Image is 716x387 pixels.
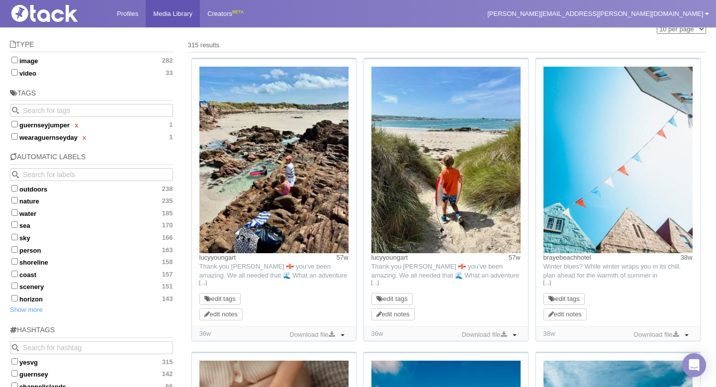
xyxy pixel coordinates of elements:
a: x [83,134,86,141]
span: 235 [162,197,173,205]
input: nature235 [11,197,18,203]
label: guernseyjumper [10,119,173,129]
span: Thank you [PERSON_NAME] 🇬🇬 you’ve been amazing. We all needed that 🌊 What an adventure 🙏 a big th... [371,263,520,315]
span: 157 [162,271,173,279]
input: scenery151 [11,283,18,289]
span: 33 [166,69,173,77]
button: Search [10,341,23,354]
a: lucyyoungart [199,254,236,261]
label: guernsey [10,369,173,379]
img: Image may contain: architecture, building, outdoors, shelter, nature, urban, housing, sky, flag, ... [543,67,693,253]
svg: Search [12,107,19,114]
a: […] [371,279,521,288]
button: Search [10,104,23,117]
time: Added: 21/01/2025, 17:38:06 [199,330,211,337]
span: 185 [162,209,173,217]
time: Posted: 29/08/2024, 12:45:46 [509,253,521,262]
svg: Search [12,344,19,351]
span: 315 [162,358,173,366]
label: video [10,68,173,78]
a: edit notes [204,310,238,318]
span: 142 [162,370,173,378]
a: Show more [10,306,43,313]
input: video33 [11,69,18,76]
span: 282 [162,57,173,65]
svg: Search [12,171,19,178]
a: edit tags [376,295,408,302]
span: 170 [162,221,173,229]
div: Open Intercom Messenger [682,353,706,377]
span: 238 [162,185,173,193]
label: shoreline [10,257,173,267]
label: outdoors [10,184,173,193]
input: sky166 [11,234,18,240]
span: 163 [162,246,173,254]
img: Tack [7,5,107,22]
a: x [75,121,78,129]
label: image [10,55,173,65]
div: 315 results [188,41,707,50]
input: outdoors238 [11,185,18,192]
span: Winter blues? While winter wraps you in its chill, plan ahead for the warmth of summer in [PERSON... [543,263,689,342]
label: horizon [10,293,173,303]
a: edit tags [548,295,580,302]
label: sky [10,232,173,242]
span: 143 [162,295,173,303]
label: water [10,208,173,218]
button: Search [10,168,23,181]
a: edit notes [376,310,410,318]
input: horizon143 [11,295,18,301]
time: Posted: 29/08/2024, 12:45:46 [337,253,349,262]
span: 1 [169,133,173,141]
a: Download file [287,329,337,340]
a: edit notes [548,310,582,318]
label: person [10,245,173,255]
span: 1 [169,121,173,129]
label: coast [10,269,173,279]
input: Search for labels [10,168,173,181]
label: yesvg [10,357,173,367]
input: sea170 [11,221,18,228]
a: brayebeachhotel [543,254,591,261]
span: Thank you [PERSON_NAME] 🇬🇬 you’ve been amazing. We all needed that 🌊 What an adventure 🙏 a big th... [199,263,348,315]
input: Search for hashtag [10,341,173,354]
input: Search for tags [10,104,173,117]
input: wearaguernseydayx 1 [11,133,18,140]
span: 151 [162,283,173,290]
input: guernsey142 [11,370,18,377]
label: wearaguernseyday [10,132,173,142]
input: shoreline158 [11,258,18,265]
img: Image may contain: person, walking, clothing, shorts, boy, child, male, footwear, shoe, summer, o... [371,67,521,253]
h5: Tags [10,90,173,101]
input: image282 [11,57,18,63]
img: Image may contain: rock, nature, outdoors, sea, water, beach, coast, shoreline, photography, head... [199,67,349,253]
label: nature [10,195,173,205]
a: Download file [459,329,509,340]
input: person163 [11,246,18,253]
label: sea [10,220,173,230]
time: Added: 09/01/2025, 19:44:49 [543,330,555,337]
div: BETA [232,7,244,17]
input: guernseyjumperx 1 [11,121,18,127]
span: 166 [162,234,173,242]
label: scenery [10,281,173,291]
a: […] [199,279,349,288]
input: yesvg315 [11,358,18,365]
span: 158 [162,258,173,266]
h5: Automatic Labels [10,153,173,165]
a: […] [543,279,693,288]
a: lucyyoungart [371,254,408,261]
time: Added: 21/01/2025, 17:38:03 [371,330,383,337]
h5: Hashtags [10,326,173,338]
h5: Type [10,41,173,52]
input: coast157 [11,271,18,277]
a: Download file [631,329,681,340]
a: edit tags [204,295,236,302]
input: water185 [11,209,18,216]
time: Posted: 07/01/2025, 19:00:13 [681,253,693,262]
